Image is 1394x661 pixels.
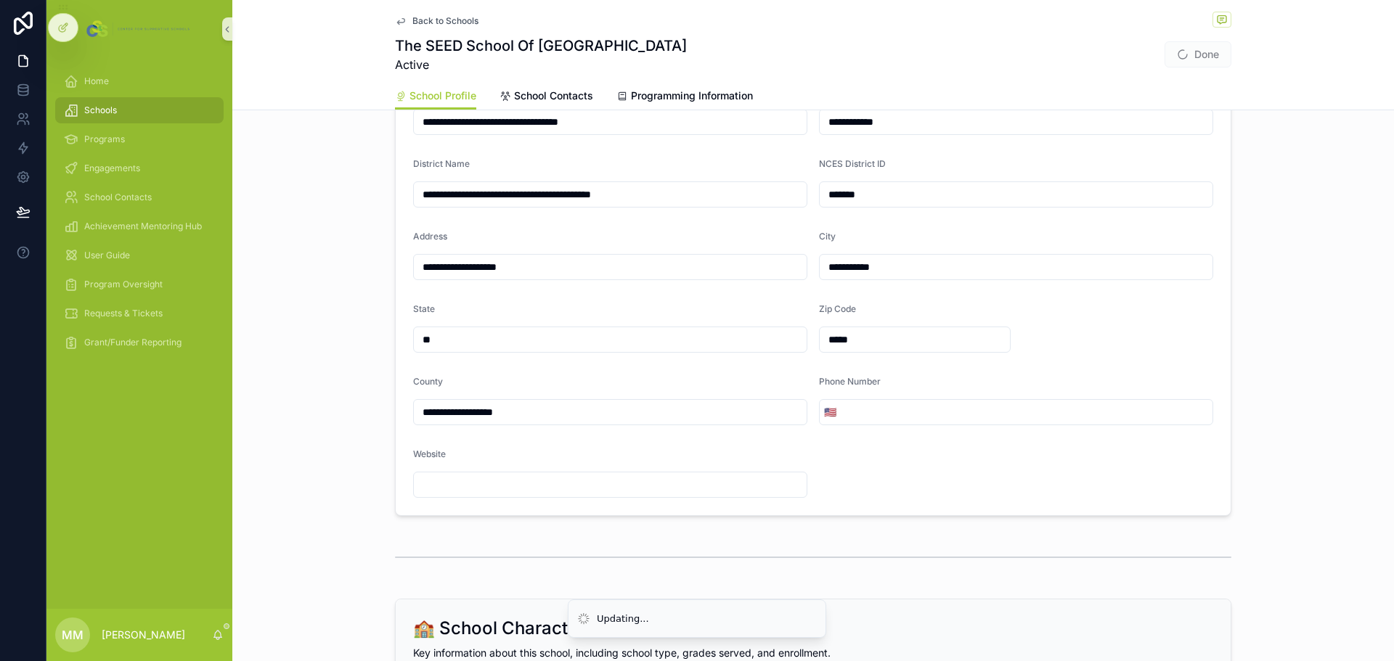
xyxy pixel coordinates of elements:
[616,83,753,112] a: Programming Information
[395,83,476,110] a: School Profile
[55,300,224,327] a: Requests & Tickets
[84,308,163,319] span: Requests & Tickets
[395,15,478,27] a: Back to Schools
[84,337,182,348] span: Grant/Funder Reporting
[55,126,224,152] a: Programs
[395,56,687,73] span: Active
[84,250,130,261] span: User Guide
[820,399,841,425] button: Select Button
[55,242,224,268] a: User Guide
[55,68,224,94] a: Home
[84,192,152,203] span: School Contacts
[413,448,446,459] span: Website
[55,329,224,356] a: Grant/Funder Reporting
[597,612,649,626] div: Updating...
[409,89,476,103] span: School Profile
[55,97,224,123] a: Schools
[84,163,140,174] span: Engagements
[46,58,232,374] div: scrollable content
[395,36,687,56] h1: The SEED School Of [GEOGRAPHIC_DATA]
[413,158,470,169] span: District Name
[84,221,202,232] span: Achievement Mentoring Hub
[55,184,224,210] a: School Contacts
[413,617,628,640] h2: 🏫 School Characteristics
[819,303,856,314] span: Zip Code
[631,89,753,103] span: Programming Information
[824,405,836,419] span: 🇺🇸
[819,376,881,387] span: Phone Number
[413,231,447,242] span: Address
[413,646,831,659] span: Key information about this school, including school type, grades served, and enrollment.
[413,376,443,387] span: County
[55,155,224,181] a: Engagements
[84,75,109,87] span: Home
[819,158,886,169] span: NCES District ID
[514,89,593,103] span: School Contacts
[83,17,195,41] img: App logo
[84,104,117,116] span: Schools
[55,213,224,239] a: Achievement Mentoring Hub
[84,279,163,290] span: Program Oversight
[102,628,185,642] p: [PERSON_NAME]
[413,303,435,314] span: State
[62,626,83,644] span: MM
[819,231,836,242] span: City
[84,134,125,145] span: Programs
[55,271,224,297] a: Program Oversight
[500,83,593,112] a: School Contacts
[412,15,478,27] span: Back to Schools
